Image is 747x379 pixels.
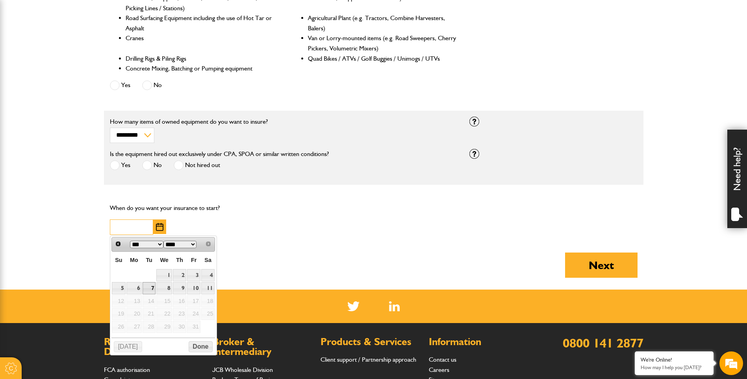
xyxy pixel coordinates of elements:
[321,356,416,363] a: Client support / Partnership approach
[174,160,220,170] label: Not hired out
[142,80,162,90] label: No
[13,44,33,55] img: d_20077148190_company_1631870298795_20077148190
[191,257,196,263] span: Friday
[104,337,204,357] h2: Regulations & Documents
[114,341,142,352] button: [DATE]
[143,282,156,294] a: 7
[201,282,215,294] a: 11
[110,119,458,125] label: How many items of owned equipment do you want to insure?
[110,160,130,170] label: Yes
[321,337,421,347] h2: Products & Services
[110,151,329,157] label: Is the equipment hired out exclusively under CPA, SPOA or similar written conditions?
[113,238,124,250] a: Prev
[563,335,643,351] a: 0800 141 2877
[146,257,152,263] span: Tuesday
[156,269,172,281] a: 1
[126,282,142,294] a: 6
[110,80,130,90] label: Yes
[115,241,121,247] span: Prev
[115,257,122,263] span: Sunday
[212,366,273,373] a: JCB Wholesale Division
[10,73,144,90] input: Enter your last name
[41,44,132,54] div: Chat with us now
[156,282,172,294] a: 8
[187,269,200,281] a: 3
[189,341,213,352] button: Done
[10,143,144,236] textarea: Type your message and hit 'Enter'
[212,337,313,357] h2: Broker & Intermediary
[104,366,150,373] a: FCA authorisation
[347,301,360,311] img: Twitter
[173,282,186,294] a: 9
[10,96,144,113] input: Enter your email address
[176,257,183,263] span: Thursday
[142,160,162,170] label: No
[429,366,449,373] a: Careers
[107,243,143,253] em: Start Chat
[727,130,747,228] div: Need help?
[156,223,163,231] img: Choose date
[429,337,529,347] h2: Information
[112,282,126,294] a: 5
[308,13,457,33] li: Agricultural Plant (e.g. Tractors, Combine Harvesters, Balers)
[126,33,275,53] li: Cranes
[173,269,186,281] a: 2
[308,54,457,64] li: Quad Bikes / ATVs / Golf Buggies / Unimogs / UTVs
[201,269,215,281] a: 4
[126,54,275,64] li: Drilling Rigs & Piling Rigs
[429,356,456,363] a: Contact us
[641,357,708,363] div: We're Online!
[10,119,144,137] input: Enter your phone number
[129,4,148,23] div: Minimize live chat window
[565,253,638,278] button: Next
[110,203,278,213] p: When do you want your insurance to start?
[130,257,138,263] span: Monday
[187,282,200,294] a: 10
[204,257,211,263] span: Saturday
[389,301,400,311] a: LinkedIn
[126,63,275,74] li: Concrete Mixing, Batching or Pumping equipment
[160,257,169,263] span: Wednesday
[641,364,708,370] p: How may I help you today?
[389,301,400,311] img: Linked In
[308,33,457,53] li: Van or Lorry-mounted items (e.g. Road Sweepers, Cherry Pickers, Volumetric Mixers)
[126,13,275,33] li: Road Surfacing Equipment including the use of Hot Tar or Asphalt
